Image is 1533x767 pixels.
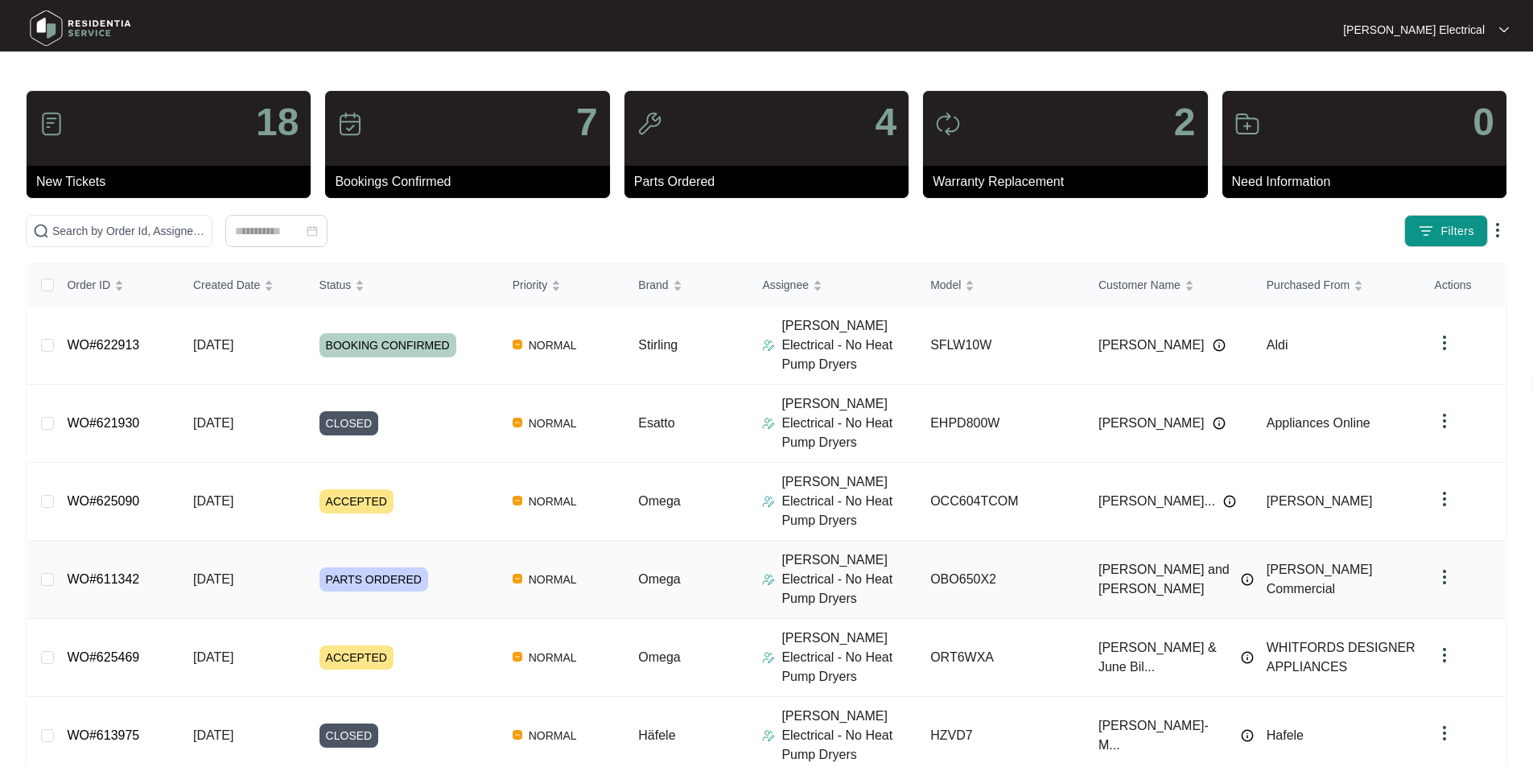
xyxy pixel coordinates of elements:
[513,418,522,427] img: Vercel Logo
[917,307,1086,385] td: SFLW10W
[1267,416,1370,430] span: Appliances Online
[522,492,583,511] span: NORMAL
[762,729,775,742] img: Assigner Icon
[335,172,609,192] p: Bookings Confirmed
[1241,573,1254,586] img: Info icon
[1098,560,1233,599] span: [PERSON_NAME] and [PERSON_NAME]
[1098,492,1215,511] span: [PERSON_NAME]...
[1267,338,1288,352] span: Aldi
[933,172,1207,192] p: Warranty Replacement
[256,103,299,142] p: 18
[1488,221,1507,240] img: dropdown arrow
[193,728,233,742] span: [DATE]
[1440,223,1474,240] span: Filters
[513,730,522,740] img: Vercel Logo
[1435,411,1454,431] img: dropdown arrow
[319,567,428,592] span: PARTS ORDERED
[319,411,379,435] span: CLOSED
[1435,489,1454,509] img: dropdown arrow
[762,276,809,294] span: Assignee
[637,111,662,137] img: icon
[634,172,909,192] p: Parts Ordered
[625,264,749,307] th: Brand
[513,340,522,349] img: Vercel Logo
[1267,494,1373,508] span: [PERSON_NAME]
[513,652,522,662] img: Vercel Logo
[1473,103,1494,142] p: 0
[1435,645,1454,665] img: dropdown arrow
[67,276,110,294] span: Order ID
[513,574,522,583] img: Vercel Logo
[875,103,896,142] p: 4
[749,264,917,307] th: Assignee
[1098,414,1205,433] span: [PERSON_NAME]
[1223,495,1236,508] img: Info icon
[1241,729,1254,742] img: Info icon
[337,111,363,137] img: icon
[193,338,233,352] span: [DATE]
[638,728,675,742] span: Häfele
[781,707,917,765] p: [PERSON_NAME] Electrical - No Heat Pump Dryers
[917,264,1086,307] th: Model
[917,463,1086,541] td: OCC604TCOM
[917,541,1086,619] td: OBO650X2
[1435,724,1454,743] img: dropdown arrow
[522,414,583,433] span: NORMAL
[781,316,917,374] p: [PERSON_NAME] Electrical - No Heat Pump Dryers
[319,276,352,294] span: Status
[1213,417,1226,430] img: Info icon
[24,4,137,52] img: residentia service logo
[1267,728,1304,742] span: Hafele
[67,494,139,508] a: WO#625090
[33,223,49,239] img: search-icon
[522,648,583,667] span: NORMAL
[1232,172,1506,192] p: Need Information
[638,494,680,508] span: Omega
[762,495,775,508] img: Assigner Icon
[638,572,680,586] span: Omega
[638,650,680,664] span: Omega
[638,276,668,294] span: Brand
[1404,215,1488,247] button: filter iconFilters
[762,573,775,586] img: Assigner Icon
[935,111,961,137] img: icon
[180,264,307,307] th: Created Date
[522,726,583,745] span: NORMAL
[54,264,180,307] th: Order ID
[193,276,260,294] span: Created Date
[319,333,456,357] span: BOOKING CONFIRMED
[1174,103,1196,142] p: 2
[1267,641,1416,674] span: WHITFORDS DESIGNER APPLIANCES
[638,416,674,430] span: Esatto
[1241,651,1254,664] img: Info icon
[36,172,311,192] p: New Tickets
[1098,276,1181,294] span: Customer Name
[1234,111,1260,137] img: icon
[762,339,775,352] img: Assigner Icon
[1086,264,1254,307] th: Customer Name
[1098,716,1233,755] span: [PERSON_NAME]- M...
[1435,567,1454,587] img: dropdown arrow
[52,222,205,240] input: Search by Order Id, Assignee Name, Customer Name, Brand and Model
[67,572,139,586] a: WO#611342
[781,472,917,530] p: [PERSON_NAME] Electrical - No Heat Pump Dryers
[781,551,917,608] p: [PERSON_NAME] Electrical - No Heat Pump Dryers
[193,650,233,664] span: [DATE]
[762,651,775,664] img: Assigner Icon
[319,489,394,513] span: ACCEPTED
[1267,563,1373,596] span: [PERSON_NAME] Commercial
[193,572,233,586] span: [DATE]
[638,338,678,352] span: Stirling
[500,264,626,307] th: Priority
[576,103,598,142] p: 7
[1213,339,1226,352] img: Info icon
[513,496,522,505] img: Vercel Logo
[193,416,233,430] span: [DATE]
[762,417,775,430] img: Assigner Icon
[917,619,1086,697] td: ORT6WXA
[1418,223,1434,239] img: filter icon
[307,264,500,307] th: Status
[67,416,139,430] a: WO#621930
[930,276,961,294] span: Model
[67,650,139,664] a: WO#625469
